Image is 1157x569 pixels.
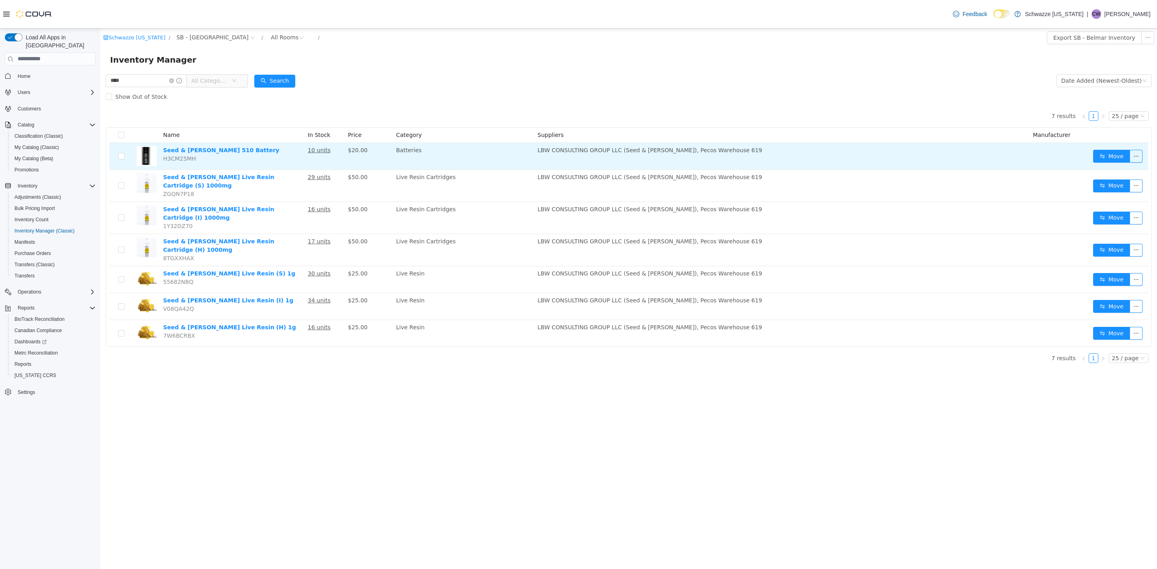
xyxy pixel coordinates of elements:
[14,372,56,379] span: [US_STATE] CCRS
[11,337,96,347] span: Dashboards
[14,155,53,162] span: My Catalog (Beta)
[63,277,94,283] span: V08QA42Q
[207,118,230,125] u: 10 units
[11,348,96,358] span: Metrc Reconciliation
[14,181,41,191] button: Inventory
[14,181,96,191] span: Inventory
[18,305,35,311] span: Reports
[993,215,1030,228] button: icon: swapMove
[11,271,96,281] span: Transfers
[63,304,95,310] span: 7W6BCRBX
[979,83,988,92] li: Previous Page
[247,145,267,152] span: $50.00
[946,3,1041,16] button: Export SB - Belmar Inventory
[2,103,99,114] button: Customers
[1042,50,1047,55] i: icon: down
[36,209,56,229] img: Seed & Smith Live Resin Cartridge (H) 1000mg hero shot
[11,131,96,141] span: Classification (Classic)
[36,118,56,138] img: Seed & Smith 510 Battery hero shot
[11,215,96,224] span: Inventory Count
[1092,9,1100,19] span: CW
[979,325,988,334] li: Previous Page
[247,177,267,184] span: $50.00
[437,296,662,302] span: LBW CONSULTING GROUP LLC (Seed & [PERSON_NAME]), Pecos Warehouse 619
[11,226,78,236] a: Inventory Manager (Classic)
[1087,9,1088,19] p: |
[68,6,70,12] span: /
[1104,9,1151,19] p: [PERSON_NAME]
[14,88,96,97] span: Users
[63,250,93,257] span: 55682NBQ
[207,103,230,110] span: In Stock
[437,210,662,216] span: LBW CONSULTING GROUP LLC (Seed & [PERSON_NAME]), Pecos Warehouse 619
[11,165,96,175] span: Promotions
[11,359,96,369] span: Reports
[950,6,990,22] a: Feedback
[963,10,987,18] span: Feedback
[2,87,99,98] button: Users
[1025,9,1083,19] p: Schwazze [US_STATE]
[8,192,99,203] button: Adjustments (Classic)
[951,325,975,334] li: 7 results
[207,269,230,275] u: 34 units
[8,314,99,325] button: BioTrack Reconciliation
[993,245,1030,257] button: icon: swapMove
[14,104,44,114] a: Customers
[14,120,37,130] button: Catalog
[18,106,41,112] span: Customers
[11,143,96,152] span: My Catalog (Classic)
[932,103,970,110] span: Manufacturer
[961,46,1041,58] div: Date Added (Newest-Oldest)
[207,210,230,216] u: 17 units
[63,177,174,192] a: Seed & [PERSON_NAME] Live Resin Cartridge (I) 1000mg
[1040,327,1045,333] i: icon: down
[14,327,62,334] span: Canadian Compliance
[8,347,99,359] button: Metrc Reconciliation
[11,154,57,163] a: My Catalog (Beta)
[11,249,96,258] span: Purchase Orders
[207,296,230,302] u: 16 units
[11,204,58,213] a: Bulk Pricing Import
[36,241,56,261] img: Seed & Smith Live Resin (S) 1g hero shot
[11,326,96,335] span: Canadian Compliance
[11,260,96,269] span: Transfers (Classic)
[993,10,1010,18] input: Dark Mode
[437,269,662,275] span: LBW CONSULTING GROUP LLC (Seed & [PERSON_NAME]), Pecos Warehouse 619
[69,50,74,55] i: icon: close-circle
[8,359,99,370] button: Reports
[11,359,35,369] a: Reports
[247,103,261,110] span: Price
[989,83,998,92] a: 1
[16,10,52,18] img: Cova
[8,225,99,237] button: Inventory Manager (Classic)
[11,204,96,213] span: Bulk Pricing Import
[36,145,56,165] img: Seed & Smith Live Resin Cartridge (S) 1000mg hero shot
[14,316,65,322] span: BioTrack Reconciliation
[131,50,136,55] i: icon: down
[11,337,50,347] a: Dashboards
[247,210,267,216] span: $50.00
[1092,9,1101,19] div: Courtney Webb
[11,131,66,141] a: Classification (Classic)
[63,162,94,169] span: ZGQN7P18
[292,292,434,318] td: Live Resin
[63,296,196,302] a: Seed & [PERSON_NAME] Live Resin (H) 1g
[2,386,99,398] button: Settings
[437,177,662,184] span: LBW CONSULTING GROUP LLC (Seed & [PERSON_NAME]), Pecos Warehouse 619
[3,6,65,12] a: icon: shopSchwazze [US_STATE]
[1029,245,1042,257] button: icon: ellipsis
[993,121,1030,134] button: icon: swapMove
[14,303,96,313] span: Reports
[11,237,38,247] a: Manifests
[8,248,99,259] button: Purchase Orders
[11,192,64,202] a: Adjustments (Classic)
[437,103,463,110] span: Suppliers
[18,89,30,96] span: Users
[11,326,65,335] a: Canadian Compliance
[8,153,99,164] button: My Catalog (Beta)
[981,328,986,332] i: icon: left
[91,48,127,56] span: All Categories
[11,371,59,380] a: [US_STATE] CCRS
[292,238,434,265] td: Live Resin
